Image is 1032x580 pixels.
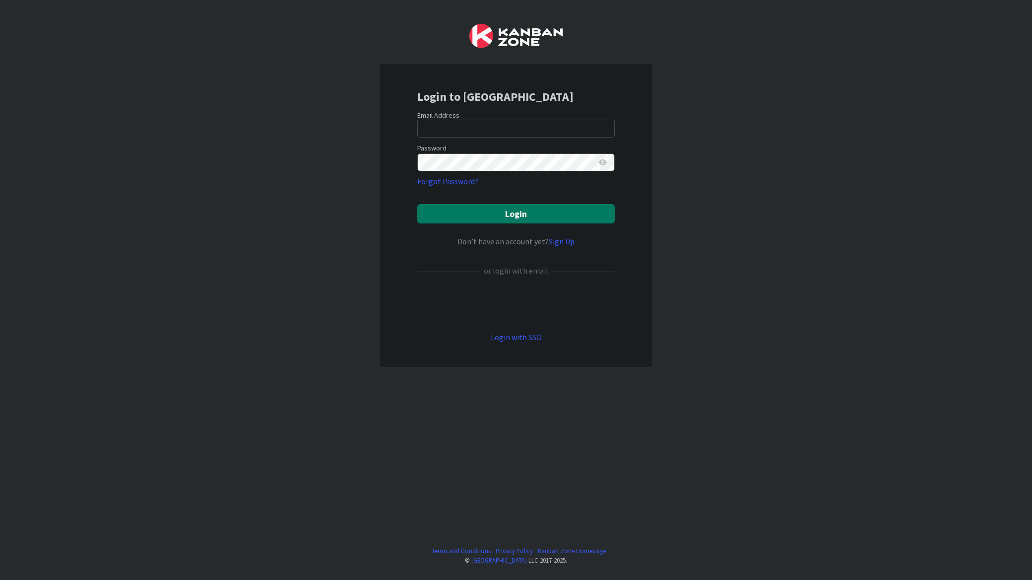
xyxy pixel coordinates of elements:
[549,236,575,246] a: Sign Up
[417,204,615,223] button: Login
[417,89,574,104] b: Login to [GEOGRAPHIC_DATA]
[496,546,533,556] a: Privacy Policy
[471,556,527,564] a: [GEOGRAPHIC_DATA]
[417,111,459,120] label: Email Address
[412,293,620,315] iframe: Przycisk Zaloguj się przez Google
[417,143,447,153] label: Password
[538,546,606,556] a: Kanban Zone Homepage
[427,556,606,565] div: © LLC 2017- 2025 .
[469,24,563,48] img: Kanban Zone
[491,332,542,342] a: Login with SSO
[417,235,615,247] div: Don’t have an account yet?
[432,546,491,556] a: Terms and Conditions
[481,265,551,277] div: or login with email
[417,175,478,187] a: Forgot Password?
